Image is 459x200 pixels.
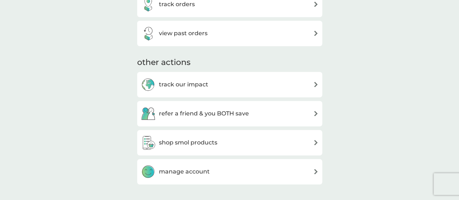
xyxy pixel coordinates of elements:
[313,82,319,87] img: arrow right
[159,80,208,89] h3: track our impact
[159,109,249,118] h3: refer a friend & you BOTH save
[313,169,319,174] img: arrow right
[159,167,210,176] h3: manage account
[137,57,190,68] h3: other actions
[313,30,319,36] img: arrow right
[313,140,319,145] img: arrow right
[159,29,208,38] h3: view past orders
[159,138,217,147] h3: shop smol products
[313,111,319,116] img: arrow right
[313,1,319,7] img: arrow right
